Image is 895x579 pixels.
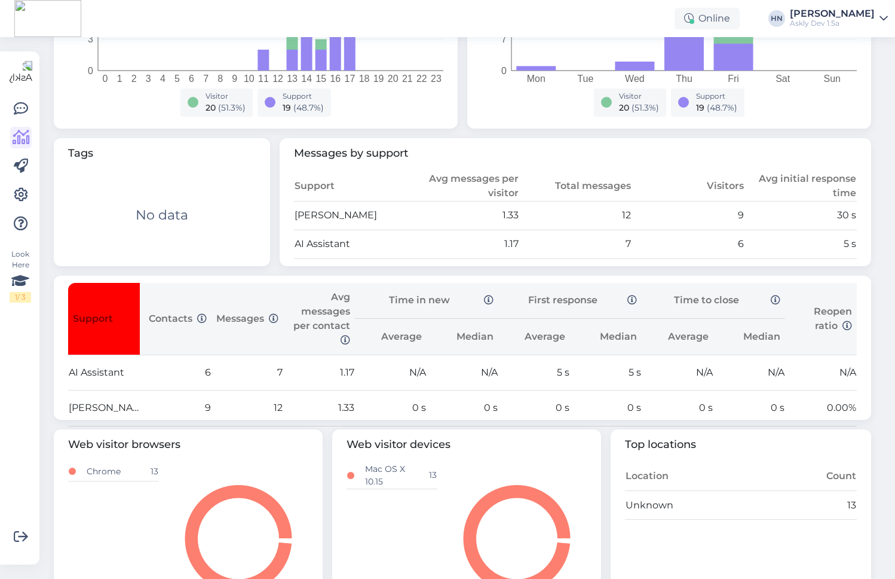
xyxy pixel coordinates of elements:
[577,74,593,84] tspan: Tue
[294,145,857,161] span: Messages by support
[10,61,32,84] img: Askly Logo
[642,283,785,319] th: Time to close
[676,74,692,84] tspan: Thu
[625,491,741,520] td: Unknown
[696,102,704,113] span: 19
[355,318,427,355] th: Average
[632,102,659,113] span: ( 51.3 %)
[293,102,324,113] span: ( 48.7 %)
[642,355,713,391] td: N/A
[823,74,840,84] tspan: Sun
[696,91,737,102] div: Support
[728,74,739,84] tspan: Fri
[675,8,740,29] div: Online
[402,74,413,84] tspan: 21
[707,102,737,113] span: ( 48.7 %)
[642,318,713,355] th: Average
[283,391,355,426] td: 1.33
[501,34,507,44] tspan: 7
[88,65,93,75] tspan: 0
[258,74,269,84] tspan: 11
[642,391,713,426] td: 0 s
[527,74,545,84] tspan: Mon
[146,74,151,84] tspan: 3
[88,34,93,44] tspan: 3
[86,462,140,482] td: Chrome
[68,355,140,391] td: AI Assistant
[625,74,645,84] tspan: Wed
[519,230,632,258] td: 7
[217,74,223,84] tspan: 8
[10,249,31,303] div: Look Here
[203,74,209,84] tspan: 7
[10,292,31,303] div: 1 / 3
[68,283,140,355] th: Support
[741,462,857,491] th: Count
[301,74,312,84] tspan: 14
[287,74,298,84] tspan: 13
[713,391,785,426] td: 0 s
[427,355,498,391] td: N/A
[283,283,355,355] th: Avg messages per contact
[272,74,283,84] tspan: 12
[570,355,642,391] td: 5 s
[212,283,283,355] th: Messages
[790,9,875,19] div: [PERSON_NAME]
[355,355,427,391] td: N/A
[498,283,642,319] th: First response
[294,201,406,230] td: [PERSON_NAME]
[785,283,857,355] th: Reopen ratio
[330,74,341,84] tspan: 16
[355,391,427,426] td: 0 s
[160,74,165,84] tspan: 4
[364,462,419,489] td: Mac OS X 10.15
[345,74,355,84] tspan: 17
[498,355,570,391] td: 5 s
[174,74,180,84] tspan: 5
[790,9,888,28] a: [PERSON_NAME]Askly Dev 1.5a
[570,318,642,355] th: Median
[419,462,437,489] td: 13
[283,91,324,102] div: Support
[427,318,498,355] th: Median
[218,102,246,113] span: ( 51.3 %)
[283,102,291,113] span: 19
[570,391,642,426] td: 0 s
[768,10,785,27] div: HN
[103,74,108,84] tspan: 0
[501,65,507,75] tspan: 0
[131,74,137,84] tspan: 2
[406,230,519,258] td: 1.17
[294,171,406,202] th: Support
[140,391,212,426] td: 9
[212,355,283,391] td: 7
[785,391,857,426] td: 0.00%
[68,437,308,453] span: Web visitor browsers
[498,318,570,355] th: Average
[373,74,384,84] tspan: 19
[206,91,246,102] div: Visitor
[140,283,212,355] th: Contacts
[244,74,255,84] tspan: 10
[355,283,498,319] th: Time in new
[632,230,744,258] td: 6
[619,102,629,113] span: 20
[713,318,785,355] th: Median
[315,74,326,84] tspan: 15
[283,355,355,391] td: 1.17
[212,391,283,426] td: 12
[632,201,744,230] td: 9
[136,205,188,225] div: No data
[140,355,212,391] td: 6
[68,391,140,426] td: [PERSON_NAME]
[619,91,659,102] div: Visitor
[427,391,498,426] td: 0 s
[406,201,519,230] td: 1.33
[776,74,790,84] tspan: Sat
[519,171,632,202] th: Total messages
[347,437,587,453] span: Web visitor devices
[790,19,875,28] div: Askly Dev 1.5a
[744,230,857,258] td: 5 s
[498,391,570,426] td: 0 s
[68,145,256,161] span: Tags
